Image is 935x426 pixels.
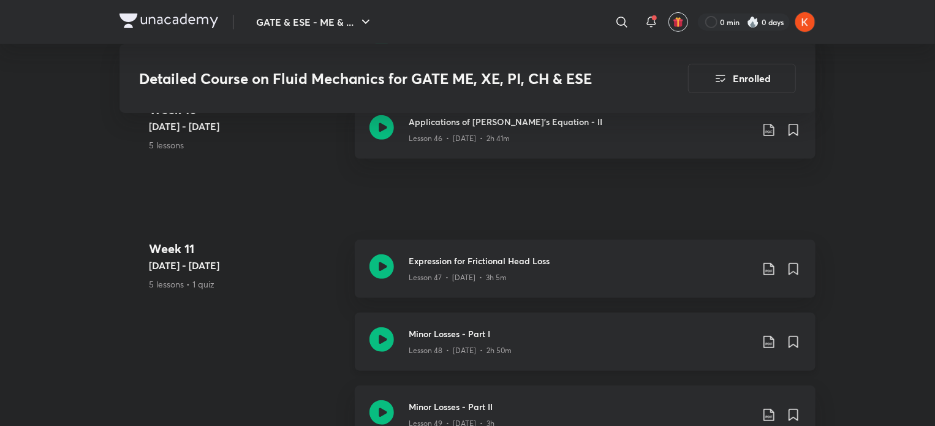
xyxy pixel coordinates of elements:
[409,254,752,267] h3: Expression for Frictional Head Loss
[409,400,752,413] h3: Minor Losses - Part II
[249,10,380,34] button: GATE & ESE - ME & ...
[149,119,345,134] h5: [DATE] - [DATE]
[355,313,816,386] a: Minor Losses - Part ILesson 48 • [DATE] • 2h 50m
[673,17,684,28] img: avatar
[355,240,816,313] a: Expression for Frictional Head LossLesson 47 • [DATE] • 3h 5m
[409,272,507,283] p: Lesson 47 • [DATE] • 3h 5m
[688,64,796,93] button: Enrolled
[409,133,510,144] p: Lesson 46 • [DATE] • 2h 41m
[149,139,345,151] p: 5 lessons
[149,278,345,291] p: 5 lessons • 1 quiz
[409,327,752,340] h3: Minor Losses - Part I
[668,12,688,32] button: avatar
[747,16,759,28] img: streak
[139,70,619,88] h3: Detailed Course on Fluid Mechanics for GATE ME, XE, PI, CH & ESE
[149,258,345,273] h5: [DATE] - [DATE]
[355,101,816,173] a: Applications of [PERSON_NAME]'s Equation - IILesson 46 • [DATE] • 2h 41m
[409,115,752,128] h3: Applications of [PERSON_NAME]'s Equation - II
[149,240,345,258] h4: Week 11
[409,345,512,356] p: Lesson 48 • [DATE] • 2h 50m
[795,12,816,32] img: Kabeer Sharma
[119,13,218,31] a: Company Logo
[119,13,218,28] img: Company Logo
